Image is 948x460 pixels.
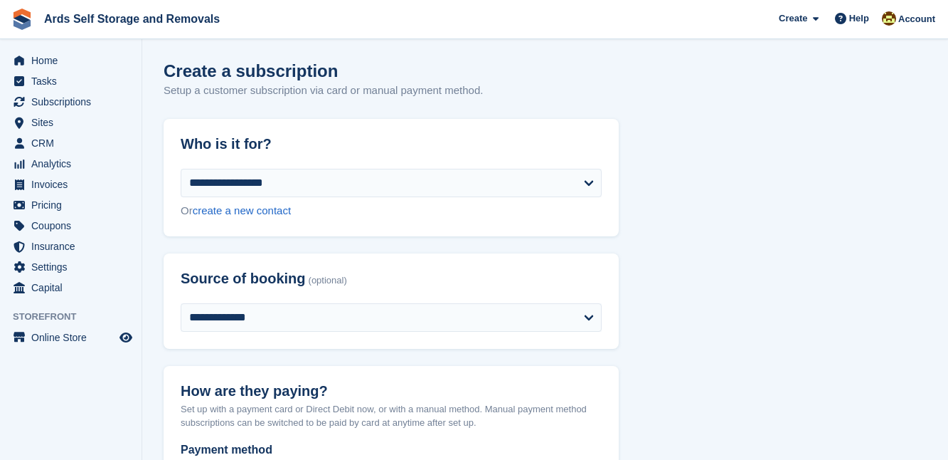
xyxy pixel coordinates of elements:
span: Storefront [13,310,142,324]
a: menu [7,236,134,256]
p: Setup a customer subscription via card or manual payment method. [164,83,483,99]
span: Sites [31,113,117,132]
a: create a new contact [193,204,291,216]
p: Set up with a payment card or Direct Debit now, or with a manual method. Manual payment method su... [181,402,602,430]
span: Subscriptions [31,92,117,112]
span: Source of booking [181,271,306,287]
div: Or [181,203,602,219]
img: stora-icon-8386f47178a22dfd0bd8f6a31ec36ba5ce8667c1dd55bd0f319d3a0aa187defe.svg [11,9,33,30]
h2: How are they paying? [181,383,602,399]
span: (optional) [309,276,347,286]
span: Invoices [31,174,117,194]
span: CRM [31,133,117,153]
span: Tasks [31,71,117,91]
a: menu [7,113,134,132]
a: menu [7,216,134,236]
a: menu [7,71,134,91]
span: Help [849,11,869,26]
h1: Create a subscription [164,61,338,80]
span: Analytics [31,154,117,174]
h2: Who is it for? [181,136,602,152]
a: menu [7,195,134,215]
span: Insurance [31,236,117,256]
span: Home [31,51,117,70]
span: Create [779,11,807,26]
span: Account [898,12,935,26]
label: Payment method [181,441,602,459]
a: menu [7,51,134,70]
a: menu [7,174,134,194]
span: Pricing [31,195,117,215]
a: menu [7,154,134,174]
a: menu [7,133,134,153]
span: Coupons [31,216,117,236]
span: Settings [31,257,117,277]
a: menu [7,257,134,277]
span: Capital [31,278,117,298]
a: Ards Self Storage and Removals [38,7,225,31]
a: menu [7,92,134,112]
img: Mark McFerran [882,11,896,26]
a: menu [7,278,134,298]
a: menu [7,328,134,347]
a: Preview store [117,329,134,346]
span: Online Store [31,328,117,347]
